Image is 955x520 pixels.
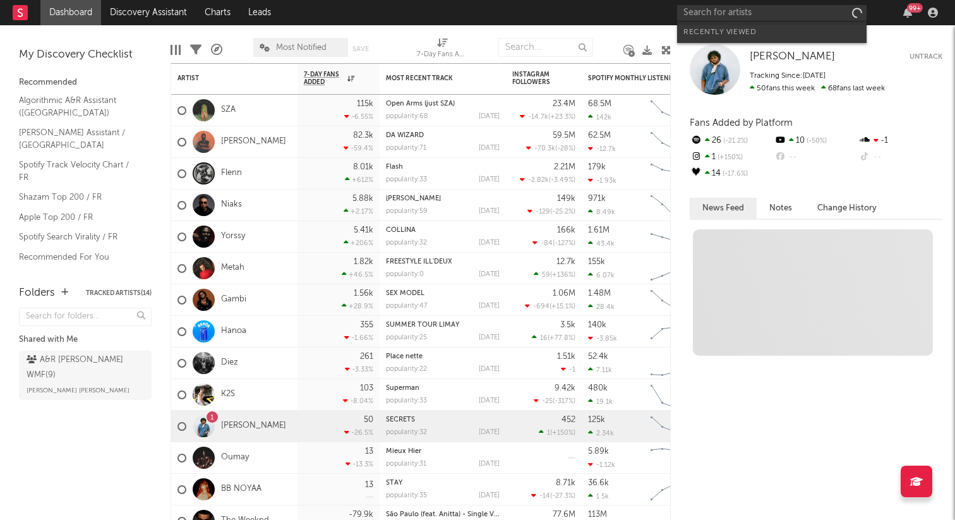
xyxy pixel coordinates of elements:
a: [PERSON_NAME] [221,421,286,432]
div: ( ) [527,207,575,215]
svg: Chart title [645,95,702,126]
div: popularity: 33 [386,176,427,183]
div: ( ) [520,112,575,121]
div: 52.4k [588,353,608,361]
div: [DATE] [479,176,500,183]
a: São Paulo (feat. Anitta) - Single Version [386,511,514,518]
div: 2.21M [554,163,575,171]
div: [DATE] [479,239,500,246]
div: ( ) [534,270,575,279]
div: A&R [PERSON_NAME] WMF ( 9 ) [27,353,141,383]
div: 1.61M [588,226,610,234]
span: -28 % [557,145,574,152]
div: 7-Day Fans Added (7-Day Fans Added) [417,47,467,63]
span: -317 % [555,398,574,405]
a: Metah [221,263,244,274]
a: SUMMER TOUR LIMAY [386,322,459,329]
input: Search... [498,38,593,57]
span: [PERSON_NAME] [750,51,835,62]
div: FREESTYLE ILL'DEUX [386,258,500,265]
div: São Paulo (feat. Anitta) - Single Version [386,511,500,518]
span: 68 fans last week [750,85,885,92]
div: [DATE] [479,461,500,468]
a: FREESTYLE ILL'DEUX [386,258,452,265]
div: ( ) [532,239,575,247]
div: 5.88k [352,195,373,203]
span: +77.8 % [550,335,574,342]
div: 10 [774,133,858,149]
div: A&R Pipeline [211,32,222,68]
div: -- [858,149,942,166]
div: Artist [177,75,272,82]
span: -2.82k [528,177,549,184]
div: 480k [588,384,608,392]
a: [PERSON_NAME] [750,51,835,63]
div: Open Arms (just SZA) [386,100,500,107]
div: -26.5 % [344,428,373,437]
div: Flash [386,164,500,171]
div: 166k [557,226,575,234]
div: SUMMER TOUR LIMAY [386,322,500,329]
div: -13.3 % [345,460,373,468]
a: A&R [PERSON_NAME] WMF(9)[PERSON_NAME] [PERSON_NAME] [19,351,152,400]
span: -3.49 % [551,177,574,184]
a: Mieux Hier [386,448,421,455]
div: -1 [858,133,942,149]
span: -1 [569,366,575,373]
a: Oumay [221,452,249,463]
div: -8.04 % [343,397,373,405]
div: 103 [360,384,373,392]
div: [DATE] [479,492,500,499]
div: Place nette [386,353,500,360]
div: popularity: 47 [386,303,428,310]
input: Search for folders... [19,308,152,326]
a: Recommended For You [19,250,139,264]
div: 149k [557,195,575,203]
svg: Chart title [645,348,702,379]
div: 13 [365,481,373,489]
div: +2.17 % [344,207,373,215]
div: 355 [360,321,373,329]
div: ( ) [526,144,575,152]
div: Recently Viewed [683,25,860,40]
div: 23.4M [553,100,575,108]
div: STAY [386,480,500,487]
a: Apple Top 200 / FR [19,210,139,224]
span: -694 [533,303,550,310]
div: 12.7k [556,258,575,266]
div: -1.93k [588,176,616,184]
div: 7-Day Fans Added (7-Day Fans Added) [417,32,467,68]
a: SZA [221,105,236,116]
a: SECRETS [386,416,415,423]
div: 82.3k [353,131,373,140]
div: ( ) [534,397,575,405]
span: -14 [539,493,550,500]
div: popularity: 0 [386,271,424,278]
a: Diez [221,358,238,368]
div: Most Recent Track [386,75,481,82]
div: 5.89k [588,447,609,456]
div: +206 % [344,239,373,247]
div: popularity: 35 [386,492,427,499]
div: 113M [588,511,607,519]
div: 1.5k [588,492,609,500]
div: 5.41k [354,226,373,234]
div: -3.33 % [345,365,373,373]
svg: Chart title [645,442,702,474]
div: 19.1k [588,397,613,406]
div: -1.12k [588,461,615,469]
div: ( ) [532,334,575,342]
div: 13 [365,447,373,456]
div: popularity: 32 [386,239,427,246]
span: 1 [547,430,550,437]
div: Edit Columns [171,32,181,68]
div: 2.34k [588,429,614,437]
span: +23.3 % [550,114,574,121]
div: ( ) [520,176,575,184]
svg: Chart title [645,474,702,505]
div: 8.49k [588,208,615,216]
a: COLLINA [386,227,416,234]
svg: Chart title [645,126,702,158]
div: 115k [357,100,373,108]
a: STAY [386,480,402,487]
